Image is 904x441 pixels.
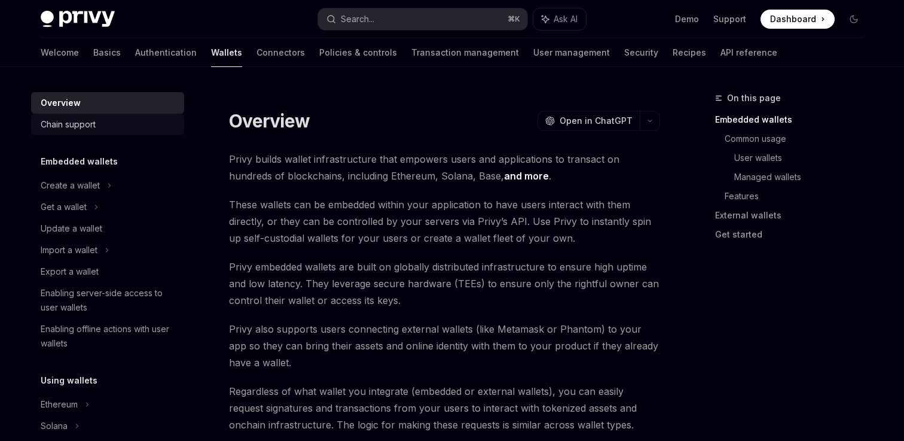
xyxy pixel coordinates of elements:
a: API reference [720,38,777,67]
button: Toggle dark mode [844,10,863,29]
h5: Using wallets [41,373,97,388]
div: Export a wallet [41,264,99,279]
span: Dashboard [770,13,816,25]
img: dark logo [41,11,115,28]
div: Enabling server-side access to user wallets [41,286,177,315]
span: Regardless of what wallet you integrate (embedded or external wallets), you can easily request si... [229,383,660,433]
a: Wallets [211,38,242,67]
a: Demo [675,13,699,25]
span: Privy embedded wallets are built on globally distributed infrastructure to ensure high uptime and... [229,258,660,309]
a: Managed wallets [734,168,873,187]
div: Import a wallet [41,243,97,257]
button: Ask AI [533,8,586,30]
a: Support [713,13,746,25]
span: Privy builds wallet infrastructure that empowers users and applications to transact on hundreds o... [229,151,660,184]
span: Open in ChatGPT [560,115,633,127]
div: Overview [41,96,81,110]
div: Enabling offline actions with user wallets [41,322,177,351]
a: Get started [715,225,873,244]
a: External wallets [715,206,873,225]
span: Ask AI [554,13,578,25]
button: Open in ChatGPT [537,111,640,131]
a: Authentication [135,38,197,67]
a: Features [725,187,873,206]
a: Connectors [256,38,305,67]
a: and more [504,170,549,183]
a: Overview [31,92,184,114]
a: Enabling server-side access to user wallets [31,282,184,318]
button: Search...⌘K [318,8,527,30]
div: Search... [341,12,374,26]
span: ⌘ K [508,14,520,24]
div: Get a wallet [41,200,87,214]
a: Update a wallet [31,218,184,239]
a: User wallets [734,148,873,168]
a: Security [624,38,658,67]
a: Basics [93,38,121,67]
a: Chain support [31,114,184,135]
span: On this page [727,91,781,105]
a: Enabling offline actions with user wallets [31,318,184,354]
h1: Overview [229,110,310,132]
a: Common usage [725,129,873,148]
a: Dashboard [761,10,835,29]
a: Welcome [41,38,79,67]
div: Chain support [41,117,96,132]
div: Solana [41,419,68,433]
div: Ethereum [41,397,78,412]
div: Create a wallet [41,178,100,193]
div: Update a wallet [41,221,102,236]
a: Transaction management [411,38,519,67]
a: User management [533,38,610,67]
span: These wallets can be embedded within your application to have users interact with them directly, ... [229,196,660,247]
h5: Embedded wallets [41,154,118,169]
span: Privy also supports users connecting external wallets (like Metamask or Phantom) to your app so t... [229,321,660,371]
a: Export a wallet [31,261,184,282]
a: Embedded wallets [715,110,873,129]
a: Policies & controls [319,38,397,67]
a: Recipes [673,38,706,67]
